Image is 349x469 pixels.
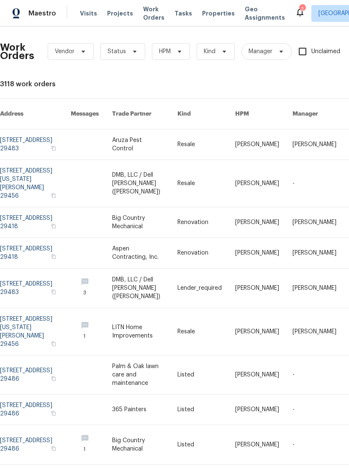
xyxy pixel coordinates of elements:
button: Copy Address [50,253,57,260]
span: Geo Assignments [245,5,285,22]
span: Properties [202,9,235,18]
button: Copy Address [50,288,57,296]
th: Kind [171,99,228,129]
span: Manager [249,47,272,56]
td: - [286,394,344,425]
span: Projects [107,9,133,18]
span: Unclaimed [311,47,340,56]
td: Palm & Oak lawn care and maintenance [105,356,171,394]
button: Copy Address [50,144,57,152]
td: [PERSON_NAME] [228,356,286,394]
td: [PERSON_NAME] [286,238,344,268]
span: Tasks [174,10,192,16]
td: 365 Painters [105,394,171,425]
td: - [286,356,344,394]
td: [PERSON_NAME] [228,160,286,207]
td: Listed [171,394,228,425]
button: Copy Address [50,340,57,348]
td: Resale [171,308,228,356]
td: [PERSON_NAME] [228,425,286,465]
td: [PERSON_NAME] [228,129,286,160]
td: Big Country Mechanical [105,425,171,465]
button: Copy Address [50,222,57,230]
td: Resale [171,129,228,160]
td: Resale [171,160,228,207]
td: [PERSON_NAME] [286,268,344,308]
button: Copy Address [50,410,57,417]
td: [PERSON_NAME] [228,207,286,238]
td: Big Country Mechanical [105,207,171,238]
span: Status [108,47,126,56]
button: Copy Address [50,445,57,452]
th: Messages [64,99,105,129]
th: HPM [228,99,286,129]
td: [PERSON_NAME] [228,238,286,268]
td: [PERSON_NAME] [286,207,344,238]
td: Lender_required [171,268,228,308]
td: Listed [171,425,228,465]
td: Aspen Contracting, Inc. [105,238,171,268]
td: Listed [171,356,228,394]
button: Copy Address [50,192,57,199]
th: Trade Partner [105,99,171,129]
span: Kind [204,47,216,56]
td: [PERSON_NAME] [228,268,286,308]
td: - [286,425,344,465]
td: Aruza Pest Control [105,129,171,160]
span: Vendor [55,47,74,56]
td: Renovation [171,238,228,268]
span: Maestro [28,9,56,18]
span: HPM [159,47,171,56]
td: [PERSON_NAME] [228,394,286,425]
td: [PERSON_NAME] [286,129,344,160]
td: - [286,160,344,207]
td: DMB, LLC / Dell [PERSON_NAME] ([PERSON_NAME]) [105,160,171,207]
td: [PERSON_NAME] [228,308,286,356]
td: LITN Home Improvements [105,308,171,356]
td: [PERSON_NAME] [286,308,344,356]
td: Renovation [171,207,228,238]
th: Manager [286,99,344,129]
td: DMB, LLC / Dell [PERSON_NAME] ([PERSON_NAME]) [105,268,171,308]
span: Work Orders [143,5,164,22]
div: 2 [299,5,305,13]
span: Visits [80,9,97,18]
button: Copy Address [50,375,57,382]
